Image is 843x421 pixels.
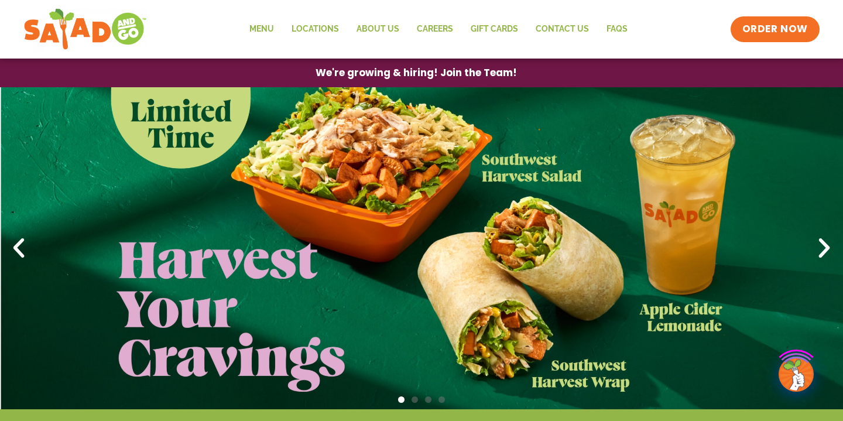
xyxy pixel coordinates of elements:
[316,68,517,78] span: We're growing & hiring! Join the Team!
[398,396,405,403] span: Go to slide 1
[23,6,147,53] img: new-SAG-logo-768×292
[298,59,534,87] a: We're growing & hiring! Join the Team!
[241,16,283,43] a: Menu
[598,16,636,43] a: FAQs
[241,16,636,43] nav: Menu
[408,16,462,43] a: Careers
[731,16,820,42] a: ORDER NOW
[742,22,808,36] span: ORDER NOW
[6,235,32,261] div: Previous slide
[348,16,408,43] a: About Us
[425,396,431,403] span: Go to slide 3
[438,396,445,403] span: Go to slide 4
[811,235,837,261] div: Next slide
[283,16,348,43] a: Locations
[462,16,527,43] a: GIFT CARDS
[412,396,418,403] span: Go to slide 2
[527,16,598,43] a: Contact Us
